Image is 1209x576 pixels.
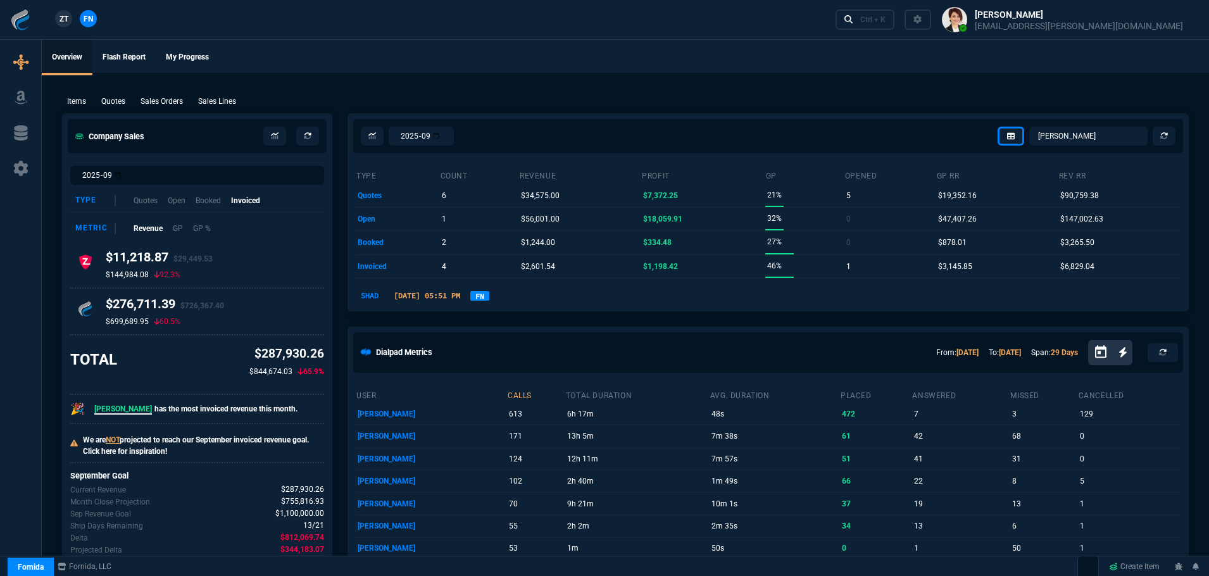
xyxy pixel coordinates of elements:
p: [PERSON_NAME] [358,472,505,490]
p: 2h 2m [567,517,708,535]
a: 29 Days [1051,348,1078,357]
p: Company Revenue Goal for Sep. [70,508,131,520]
p: 1 [914,539,1008,557]
p: 1 [442,210,446,228]
p: 6h 17m [567,405,708,423]
p: From: [936,347,979,358]
p: 1m 49s [711,472,838,490]
p: $334.48 [643,234,672,251]
p: 50s [711,539,838,557]
span: Out of 21 ship days in Sep - there are 13 remaining. [303,520,324,532]
p: 7 [914,405,1008,423]
p: spec.value [264,508,325,520]
span: FN [84,13,93,25]
p: [PERSON_NAME] [358,405,505,423]
th: type [356,166,440,184]
th: cancelled [1078,385,1181,403]
p: Out of 21 ship days in Sep - there are 13 remaining. [70,520,143,532]
p: 0 [1080,450,1179,468]
p: 41 [914,450,1008,468]
th: calls [507,385,565,403]
p: $878.01 [938,234,967,251]
div: Type [75,195,116,206]
p: 13 [914,517,1008,535]
th: user [356,385,507,403]
p: 31 [1012,450,1076,468]
p: $18,059.91 [643,210,682,228]
p: To: [989,347,1021,358]
p: 6 [442,187,446,204]
th: count [440,166,519,184]
span: The difference between the current month's Revenue and the goal. [280,532,324,544]
p: $56,001.00 [521,210,560,228]
h5: Company Sales [75,130,144,142]
p: [DATE] 05:51 PM [389,290,465,301]
p: 171 [509,427,563,445]
p: 6 [1012,517,1076,535]
p: 4 [442,258,446,275]
p: 21% [767,186,782,204]
th: answered [911,385,1010,403]
td: quotes [356,184,440,207]
p: 1 [1080,539,1179,557]
p: 0 [1080,427,1179,445]
p: The difference between the current month's Revenue and the goal. [70,532,88,544]
th: revenue [519,166,641,184]
th: GP RR [936,166,1058,184]
p: 102 [509,472,563,490]
p: 2h 40m [567,472,708,490]
a: Create Item [1104,557,1165,576]
p: 65.9% [298,366,324,377]
p: 22 [914,472,1008,490]
th: Profit [641,166,765,184]
h3: TOTAL [70,350,117,369]
p: Revenue [134,223,163,234]
span: Company Revenue Goal for Sep. [275,508,324,520]
p: spec.value [269,532,325,544]
p: 7m 38s [711,427,838,445]
p: 2 [442,234,446,251]
p: $1,244.00 [521,234,555,251]
p: 53 [509,539,563,557]
td: booked [356,231,440,254]
p: $844,674.03 [249,366,292,377]
p: $147,002.63 [1060,210,1103,228]
p: The difference between the current month's Revenue goal and projected month-end. [70,544,122,556]
h5: Dialpad Metrics [376,346,432,358]
th: Rev RR [1058,166,1181,184]
h4: $276,711.39 [106,296,224,316]
h4: $11,218.87 [106,249,213,270]
th: GP [765,166,844,184]
p: 70 [509,495,563,513]
p: spec.value [292,520,325,532]
p: 19 [914,495,1008,513]
p: 472 [842,405,910,423]
th: missed [1010,385,1077,403]
span: Revenue for Sep. [281,484,324,496]
button: Open calendar [1093,343,1118,361]
p: [PERSON_NAME] [358,427,505,445]
span: The difference between the current month's Revenue goal and projected month-end. [280,544,324,556]
p: $34,575.00 [521,187,560,204]
p: 2m 35s [711,517,838,535]
p: $3,145.85 [938,258,972,275]
p: 60.5% [154,316,180,327]
p: [PERSON_NAME] [358,539,505,557]
p: $6,829.04 [1060,258,1094,275]
div: Metric [75,223,116,234]
p: 0 [846,210,851,228]
p: 3 [1012,405,1076,423]
p: 9h 21m [567,495,708,513]
p: spec.value [270,496,325,508]
p: 1m [567,539,708,557]
p: $287,930.26 [249,345,324,363]
p: $47,407.26 [938,210,977,228]
a: [DATE] [956,348,979,357]
p: SHAD [356,290,384,301]
span: $726,367.40 [180,301,224,310]
p: 50 [1012,539,1076,557]
p: Quotes [134,195,158,206]
span: NOT [106,435,120,444]
p: 8 [1012,472,1076,490]
p: $144,984.08 [106,270,149,280]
